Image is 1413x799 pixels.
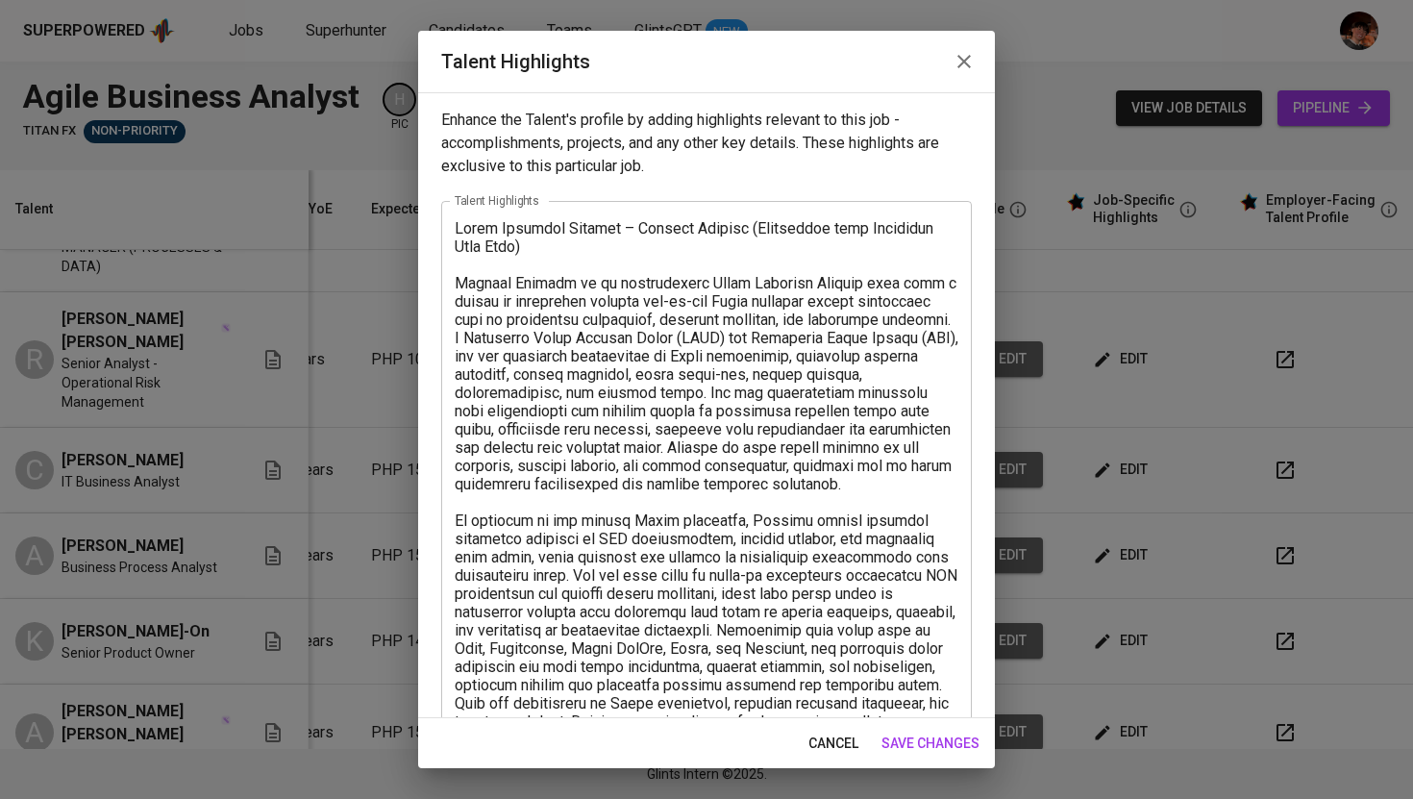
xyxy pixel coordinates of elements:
button: cancel [801,726,866,762]
h2: Talent Highlights [441,46,972,77]
span: cancel [808,732,858,756]
p: Enhance the Talent's profile by adding highlights relevant to this job - accomplishments, project... [441,109,972,178]
span: save changes [881,732,979,756]
button: save changes [874,726,987,762]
